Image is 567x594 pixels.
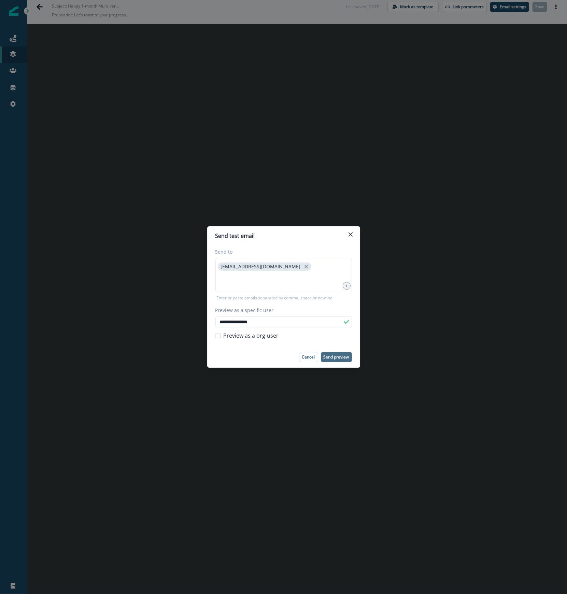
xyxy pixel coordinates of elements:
p: Send test email [215,232,255,240]
button: Cancel [299,352,318,362]
p: Send preview [324,355,349,360]
label: Send to [215,248,348,255]
button: Send preview [321,352,352,362]
p: [EMAIL_ADDRESS][DOMAIN_NAME] [221,264,301,270]
label: Preview as a specific user [215,307,348,314]
p: Cancel [302,355,315,360]
button: close [303,263,310,270]
p: Enter or paste emails separated by comma, space or newline [215,295,334,301]
button: Close [345,229,356,240]
div: 1 [343,282,351,290]
span: Preview as a org-user [224,332,279,340]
